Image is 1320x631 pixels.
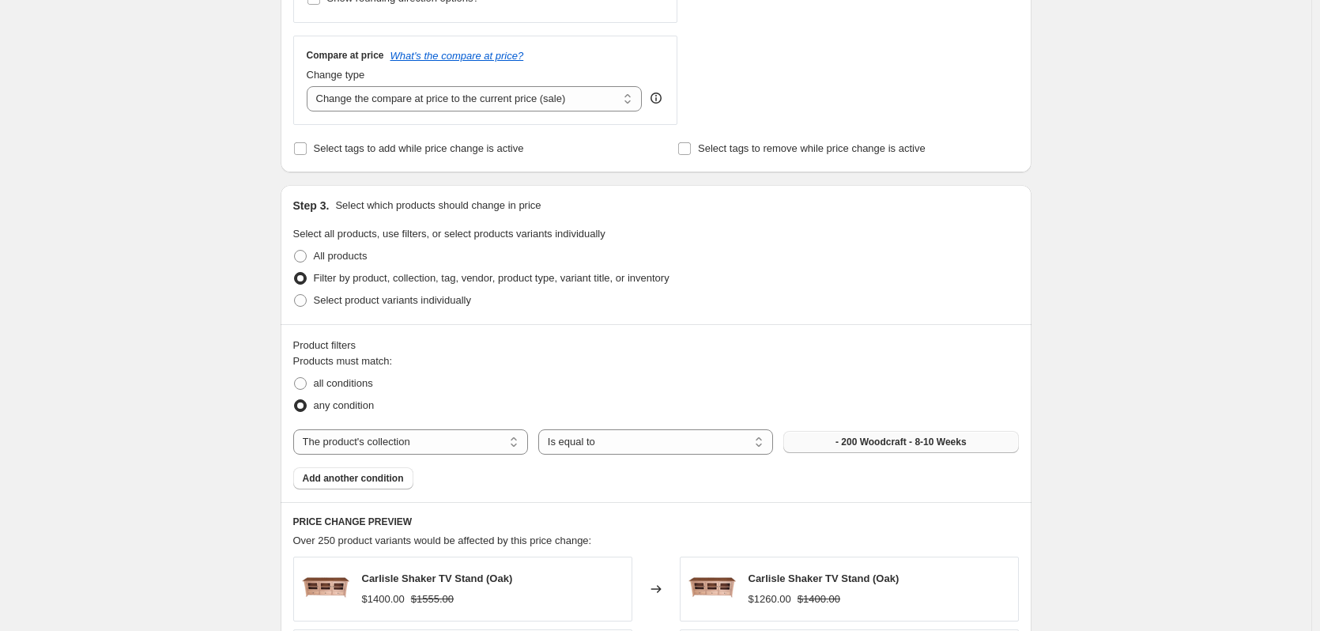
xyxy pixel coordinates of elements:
[335,198,541,213] p: Select which products should change in price
[293,198,330,213] h2: Step 3.
[293,355,393,367] span: Products must match:
[314,399,375,411] span: any condition
[314,142,524,154] span: Select tags to add while price change is active
[362,572,513,584] span: Carlisle Shaker TV Stand (Oak)
[698,142,926,154] span: Select tags to remove while price change is active
[749,591,791,607] div: $1260.00
[835,436,967,448] span: - 200 Woodcraft - 8-10 Weeks
[314,377,373,389] span: all conditions
[293,516,1019,528] h6: PRICE CHANGE PREVIEW
[293,467,413,489] button: Add another condition
[314,294,471,306] span: Select product variants individually
[798,591,840,607] strike: $1400.00
[362,591,405,607] div: $1400.00
[749,572,899,584] span: Carlisle Shaker TV Stand (Oak)
[293,338,1019,353] div: Product filters
[411,591,454,607] strike: $1555.00
[783,431,1018,453] button: - 200 Woodcraft - 8-10 Weeks
[314,272,669,284] span: Filter by product, collection, tag, vendor, product type, variant title, or inventory
[307,69,365,81] span: Change type
[390,50,524,62] button: What's the compare at price?
[293,535,592,546] span: Over 250 product variants would be affected by this price change:
[314,250,368,262] span: All products
[307,49,384,62] h3: Compare at price
[688,565,736,613] img: CarlisleShakerTVStand_80x.png
[302,565,349,613] img: CarlisleShakerTVStand_80x.png
[648,90,664,106] div: help
[303,472,404,485] span: Add another condition
[293,228,605,240] span: Select all products, use filters, or select products variants individually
